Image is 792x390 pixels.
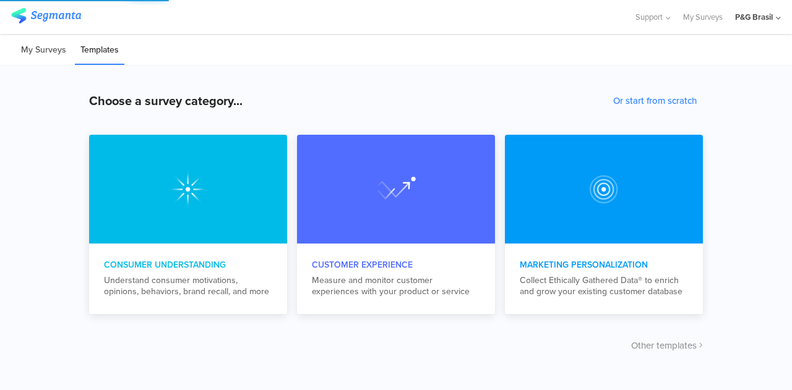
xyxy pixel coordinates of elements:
[376,169,416,209] img: marketing_personalization.svg
[520,275,688,297] div: Collect Ethically Gathered Data® to enrich and grow your existing customer database
[312,275,480,297] div: Measure and monitor customer experiences with your product or service
[104,275,272,297] div: Understand consumer motivations, opinions, behaviors, brand recall, and more
[735,11,773,23] div: P&G Brasil
[75,36,124,65] li: Templates
[15,36,72,65] li: My Surveys
[11,8,81,23] img: segmanta logo
[89,91,243,110] div: Choose a survey category...
[584,169,624,209] img: customer_experience.svg
[312,258,480,271] div: Customer Experience
[520,258,688,271] div: Marketing Personalization
[168,169,208,209] img: consumer_understanding.svg
[631,339,697,352] span: Other templates
[104,258,272,271] div: Consumer Understanding
[635,11,663,23] span: Support
[631,339,703,352] button: Other templates
[613,94,697,108] button: Or start from scratch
